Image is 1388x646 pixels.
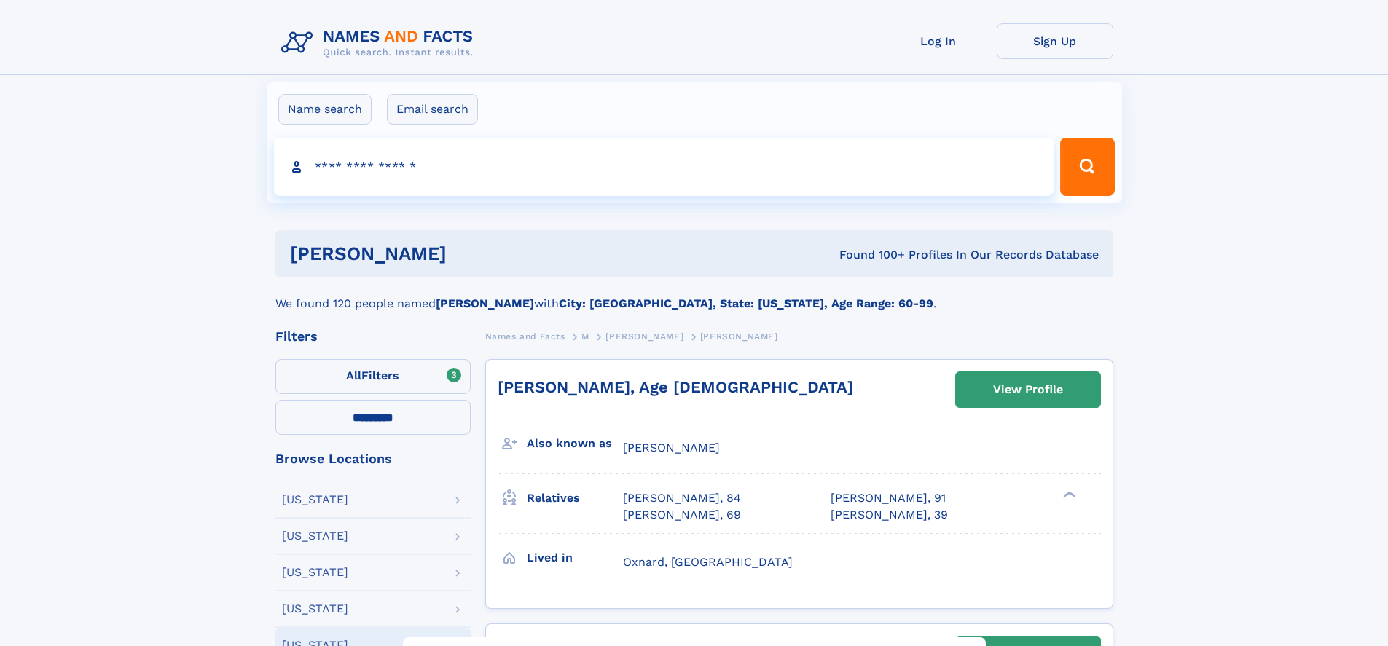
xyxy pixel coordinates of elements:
a: [PERSON_NAME], 39 [831,507,948,523]
h3: Also known as [527,431,623,456]
button: Search Button [1060,138,1114,196]
label: Filters [275,359,471,394]
a: [PERSON_NAME], Age [DEMOGRAPHIC_DATA] [498,378,853,396]
span: [PERSON_NAME] [605,331,683,342]
div: [US_STATE] [282,567,348,578]
div: [US_STATE] [282,603,348,615]
span: [PERSON_NAME] [623,441,720,454]
div: [US_STATE] [282,530,348,542]
a: Names and Facts [485,327,565,345]
a: [PERSON_NAME], 69 [623,507,741,523]
a: [PERSON_NAME], 84 [623,490,741,506]
b: [PERSON_NAME] [436,296,534,310]
div: Browse Locations [275,452,471,465]
div: Found 100+ Profiles In Our Records Database [643,247,1099,263]
h3: Relatives [527,486,623,511]
h3: Lived in [527,545,623,570]
b: City: [GEOGRAPHIC_DATA], State: [US_STATE], Age Range: 60-99 [559,296,933,310]
span: All [346,369,361,382]
div: View Profile [993,373,1063,406]
a: Log In [880,23,997,59]
label: Name search [278,94,372,125]
span: Oxnard, [GEOGRAPHIC_DATA] [623,555,793,569]
div: ❯ [1059,490,1077,500]
img: Logo Names and Facts [275,23,485,63]
span: [PERSON_NAME] [700,331,778,342]
a: [PERSON_NAME] [605,327,683,345]
input: search input [274,138,1054,196]
h1: [PERSON_NAME] [290,245,643,263]
div: We found 120 people named with . [275,277,1113,312]
a: M [581,327,589,345]
span: M [581,331,589,342]
div: [US_STATE] [282,494,348,505]
a: [PERSON_NAME], 91 [831,490,946,506]
label: Email search [387,94,478,125]
a: View Profile [956,372,1100,407]
div: Filters [275,330,471,343]
a: Sign Up [997,23,1113,59]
